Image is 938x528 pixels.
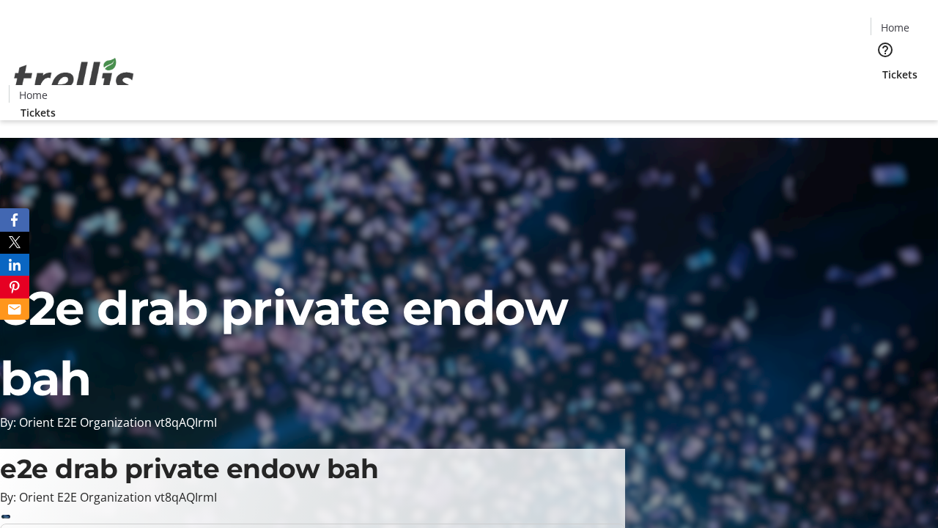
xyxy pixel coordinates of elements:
[19,87,48,103] span: Home
[871,35,900,65] button: Help
[9,105,67,120] a: Tickets
[10,87,56,103] a: Home
[9,42,139,115] img: Orient E2E Organization vt8qAQIrmI's Logo
[881,20,909,35] span: Home
[882,67,917,82] span: Tickets
[21,105,56,120] span: Tickets
[871,82,900,111] button: Cart
[871,67,929,82] a: Tickets
[871,20,918,35] a: Home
